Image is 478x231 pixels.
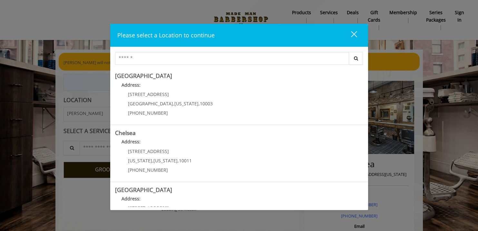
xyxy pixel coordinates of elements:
[122,82,141,88] b: Address:
[344,31,356,40] div: close dialog
[122,139,141,145] b: Address:
[128,158,152,164] span: [US_STATE]
[178,158,179,164] span: ,
[115,52,349,65] input: Search Center
[152,158,153,164] span: ,
[115,52,363,68] div: Center Select
[128,148,169,154] span: [STREET_ADDRESS]
[153,158,178,164] span: [US_STATE]
[352,56,360,61] i: Search button
[174,101,199,107] span: [US_STATE]
[173,101,174,107] span: ,
[115,72,172,80] b: [GEOGRAPHIC_DATA]
[128,101,173,107] span: [GEOGRAPHIC_DATA]
[122,196,141,202] b: Address:
[179,158,192,164] span: 10011
[199,101,200,107] span: ,
[115,129,136,137] b: Chelsea
[115,186,172,194] b: [GEOGRAPHIC_DATA]
[339,29,361,42] button: close dialog
[128,91,169,97] span: [STREET_ADDRESS]
[128,110,168,116] span: [PHONE_NUMBER]
[117,31,215,39] span: Please select a Location to continue
[200,101,213,107] span: 10003
[128,167,168,173] span: [PHONE_NUMBER]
